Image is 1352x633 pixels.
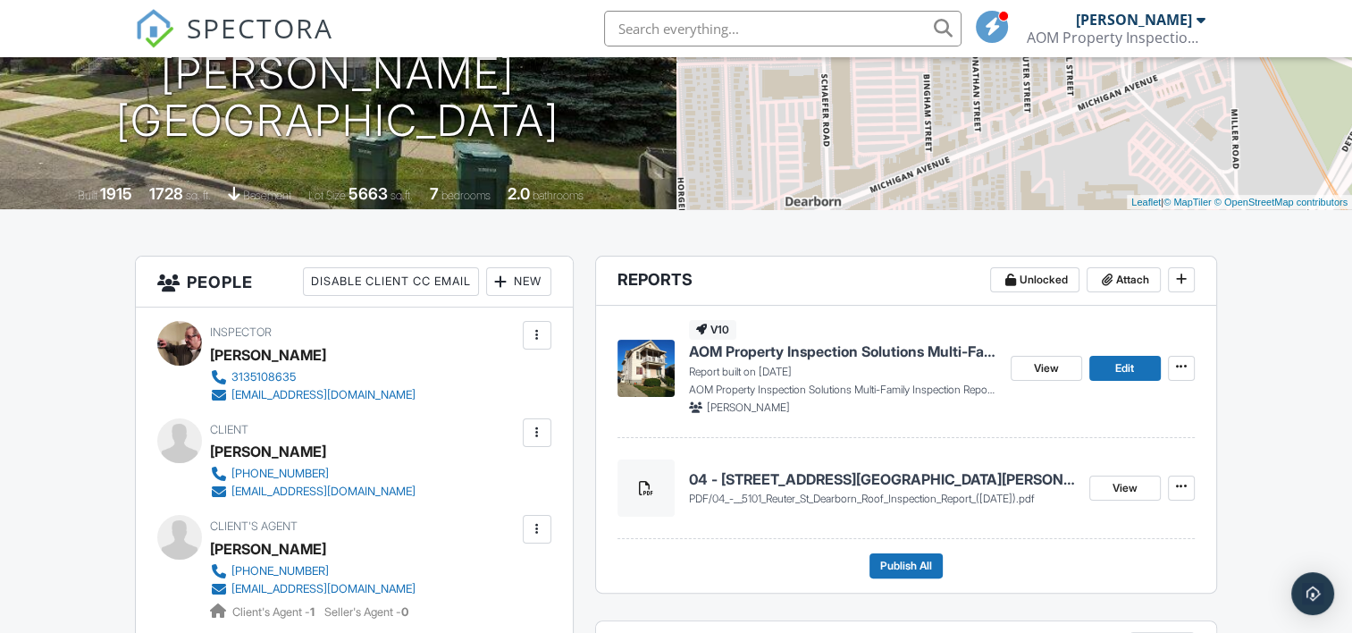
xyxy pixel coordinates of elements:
[149,184,183,203] div: 1728
[210,465,416,483] a: [PHONE_NUMBER]
[29,3,648,144] h1: [STREET_ADDRESS][PERSON_NAME] [GEOGRAPHIC_DATA]
[486,267,551,296] div: New
[187,9,333,46] span: SPECTORA
[210,423,248,436] span: Client
[231,370,296,384] div: 3135108635
[401,605,408,619] strong: 0
[136,257,572,308] h3: People
[210,483,416,501] a: [EMAIL_ADDRESS][DOMAIN_NAME]
[231,485,416,499] div: [EMAIL_ADDRESS][DOMAIN_NAME]
[210,580,416,598] a: [EMAIL_ADDRESS][DOMAIN_NAME]
[604,11,962,46] input: Search everything...
[303,267,479,296] div: Disable Client CC Email
[231,467,329,481] div: [PHONE_NUMBER]
[1127,195,1352,210] div: |
[186,189,211,202] span: sq. ft.
[135,24,333,62] a: SPECTORA
[430,184,439,203] div: 7
[1214,197,1348,207] a: © OpenStreetMap contributors
[308,189,346,202] span: Lot Size
[231,564,329,578] div: [PHONE_NUMBER]
[231,582,416,596] div: [EMAIL_ADDRESS][DOMAIN_NAME]
[508,184,530,203] div: 2.0
[243,189,291,202] span: basement
[210,536,326,562] a: [PERSON_NAME]
[100,184,132,203] div: 1915
[210,386,416,404] a: [EMAIL_ADDRESS][DOMAIN_NAME]
[390,189,413,202] span: sq.ft.
[210,325,272,339] span: Inspector
[324,605,408,619] span: Seller's Agent -
[210,519,298,533] span: Client's Agent
[310,605,315,619] strong: 1
[210,438,326,465] div: [PERSON_NAME]
[231,388,416,402] div: [EMAIL_ADDRESS][DOMAIN_NAME]
[1131,197,1161,207] a: Leaflet
[135,9,174,48] img: The Best Home Inspection Software - Spectora
[210,562,416,580] a: [PHONE_NUMBER]
[210,368,416,386] a: 3135108635
[1027,29,1205,46] div: AOM Property Inspection Solutions
[78,189,97,202] span: Built
[348,184,388,203] div: 5663
[441,189,491,202] span: bedrooms
[1076,11,1192,29] div: [PERSON_NAME]
[533,189,584,202] span: bathrooms
[1163,197,1212,207] a: © MapTiler
[210,342,326,368] div: [PERSON_NAME]
[232,605,317,619] span: Client's Agent -
[1291,572,1334,615] div: Open Intercom Messenger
